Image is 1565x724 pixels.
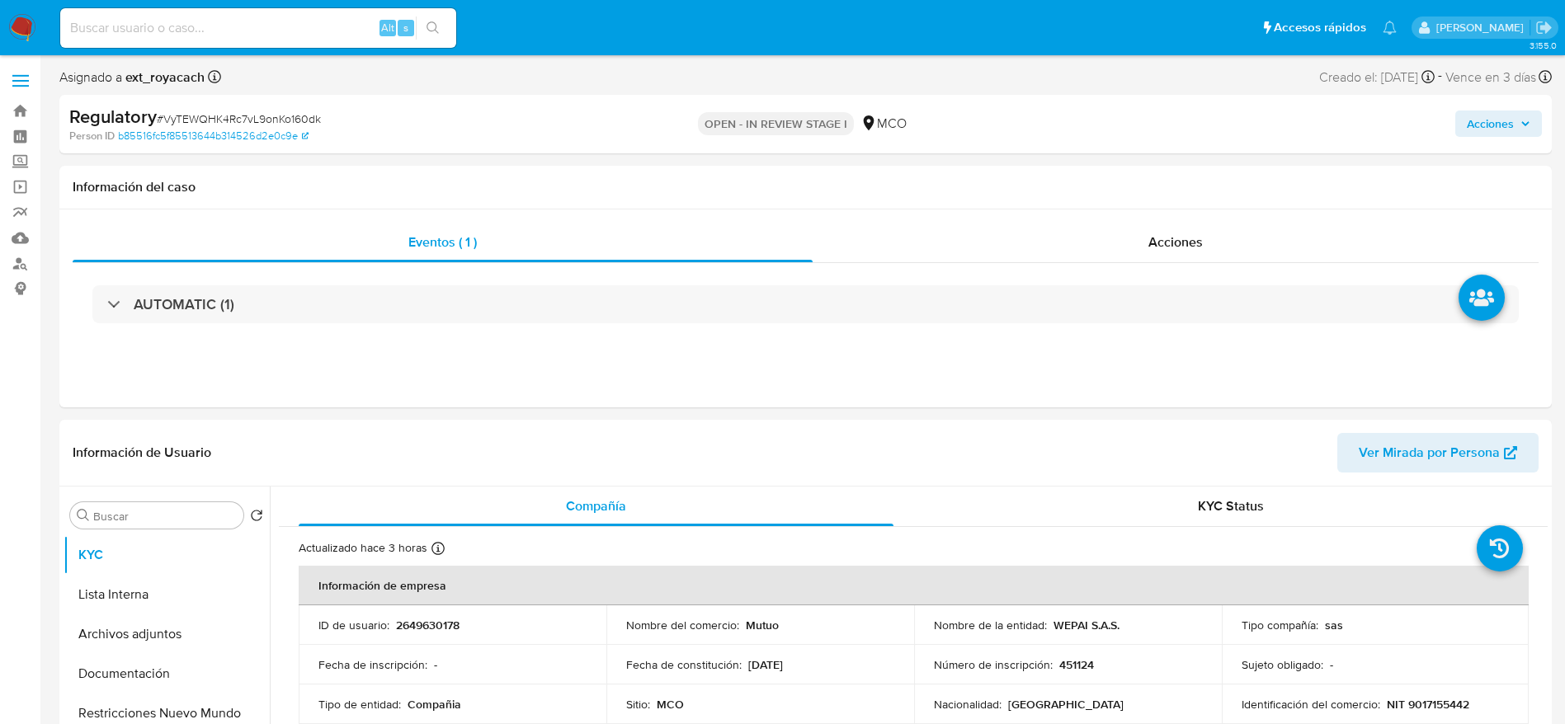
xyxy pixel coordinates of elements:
p: [GEOGRAPHIC_DATA] [1008,697,1124,712]
h1: Información del caso [73,179,1539,195]
a: b85516fc5f85513644b314526d2e0c9e [118,129,309,143]
span: Accesos rápidos [1274,19,1366,36]
p: Nombre del comercio : [626,618,739,632]
p: ext_royacach@mercadolibre.com [1436,20,1530,35]
p: OPEN - IN REVIEW STAGE I [698,112,854,135]
span: Alt [381,20,394,35]
span: Ver Mirada por Persona [1359,433,1500,472]
a: Salir [1535,19,1553,36]
p: 2649630178 [396,618,460,632]
p: Compañia [408,697,461,712]
button: KYC [64,535,270,575]
p: Identificación del comercio : [1242,697,1380,712]
p: Nombre de la entidad : [934,618,1047,632]
p: Tipo compañía : [1242,618,1318,632]
th: Información de empresa [299,566,1529,605]
div: Creado el: [DATE] [1319,66,1435,88]
input: Buscar [93,509,237,524]
h3: AUTOMATIC (1) [134,295,234,313]
p: Mutuo [746,618,779,632]
p: WEPAI S.A.S. [1054,618,1120,632]
p: Sujeto obligado : [1242,657,1323,672]
div: AUTOMATIC (1) [92,285,1519,323]
span: Eventos ( 1 ) [408,233,477,252]
span: Asignado a [59,68,205,87]
p: Fecha de inscripción : [318,657,427,672]
p: NIT 9017155442 [1387,697,1469,712]
span: Vence en 3 días [1445,68,1536,87]
button: Acciones [1455,110,1542,137]
button: search-icon [416,16,450,40]
p: - [1330,657,1333,672]
span: Acciones [1148,233,1203,252]
p: Fecha de constitución : [626,657,742,672]
button: Volver al orden por defecto [250,509,263,527]
h1: Información de Usuario [73,444,211,461]
p: sas [1325,618,1343,632]
p: 451124 [1059,657,1094,672]
button: Buscar [77,509,90,522]
p: [DATE] [748,657,783,672]
div: MCO [860,115,907,133]
b: Regulatory [69,103,157,129]
input: Buscar usuario o caso... [60,17,456,39]
p: - [434,657,437,672]
p: Sitio : [626,697,650,712]
p: MCO [657,697,684,712]
p: ID de usuario : [318,618,389,632]
span: # VyTEWQHK4Rc7vL9onKo160dk [157,110,321,127]
button: Lista Interna [64,575,270,614]
b: Person ID [69,129,115,143]
span: Compañía [566,496,626,515]
p: Tipo de entidad : [318,697,401,712]
button: Archivos adjuntos [64,614,270,654]
span: KYC Status [1198,496,1264,515]
button: Documentación [64,654,270,693]
span: - [1438,66,1442,88]
button: Ver Mirada por Persona [1337,433,1539,472]
p: Actualizado hace 3 horas [299,540,427,556]
p: Número de inscripción : [934,657,1053,672]
span: Acciones [1467,110,1514,137]
b: ext_royacach [122,68,205,87]
a: Notificaciones [1383,21,1397,35]
span: s [403,20,408,35]
p: Nacionalidad : [934,697,1002,712]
